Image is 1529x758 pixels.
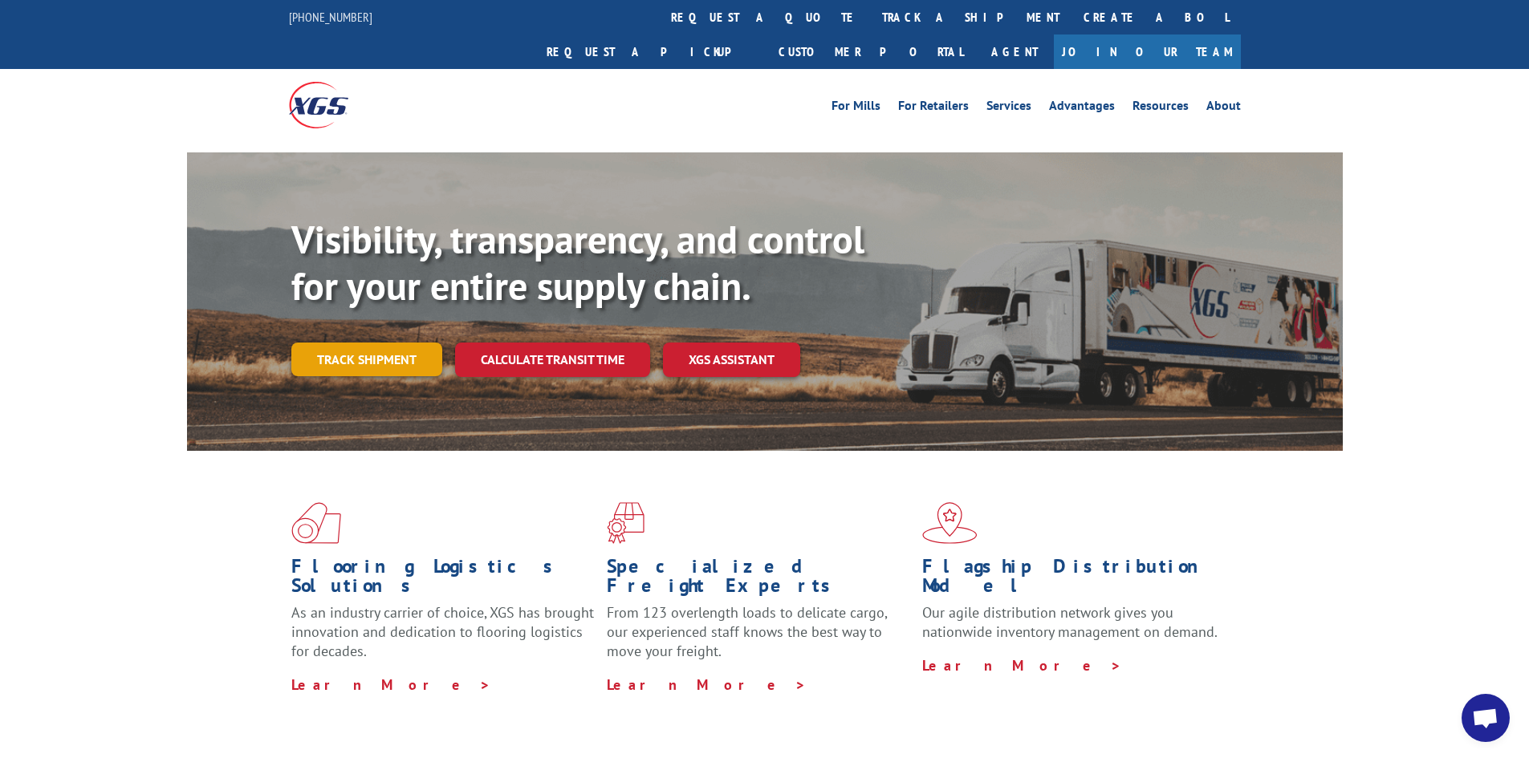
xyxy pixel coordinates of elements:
[898,99,969,117] a: For Retailers
[291,343,442,376] a: Track shipment
[922,502,978,544] img: xgs-icon-flagship-distribution-model-red
[291,603,594,660] span: As an industry carrier of choice, XGS has brought innovation and dedication to flooring logistics...
[535,34,767,69] a: Request a pickup
[1133,99,1189,117] a: Resources
[663,343,800,377] a: XGS ASSISTANT
[922,656,1122,675] a: Learn More >
[975,34,1054,69] a: Agent
[1054,34,1241,69] a: Join Our Team
[607,502,645,544] img: xgs-icon-focused-on-flooring-red
[455,343,650,377] a: Calculate transit time
[1206,99,1241,117] a: About
[1049,99,1115,117] a: Advantages
[291,557,595,603] h1: Flooring Logistics Solutions
[607,557,910,603] h1: Specialized Freight Experts
[922,557,1226,603] h1: Flagship Distribution Model
[291,502,341,544] img: xgs-icon-total-supply-chain-intelligence-red
[922,603,1218,641] span: Our agile distribution network gives you nationwide inventory management on demand.
[289,9,372,25] a: [PHONE_NUMBER]
[607,675,807,694] a: Learn More >
[832,99,880,117] a: For Mills
[291,675,491,694] a: Learn More >
[986,99,1031,117] a: Services
[607,603,910,675] p: From 123 overlength loads to delicate cargo, our experienced staff knows the best way to move you...
[767,34,975,69] a: Customer Portal
[291,214,864,310] b: Visibility, transparency, and control for your entire supply chain.
[1462,694,1510,742] div: Open chat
